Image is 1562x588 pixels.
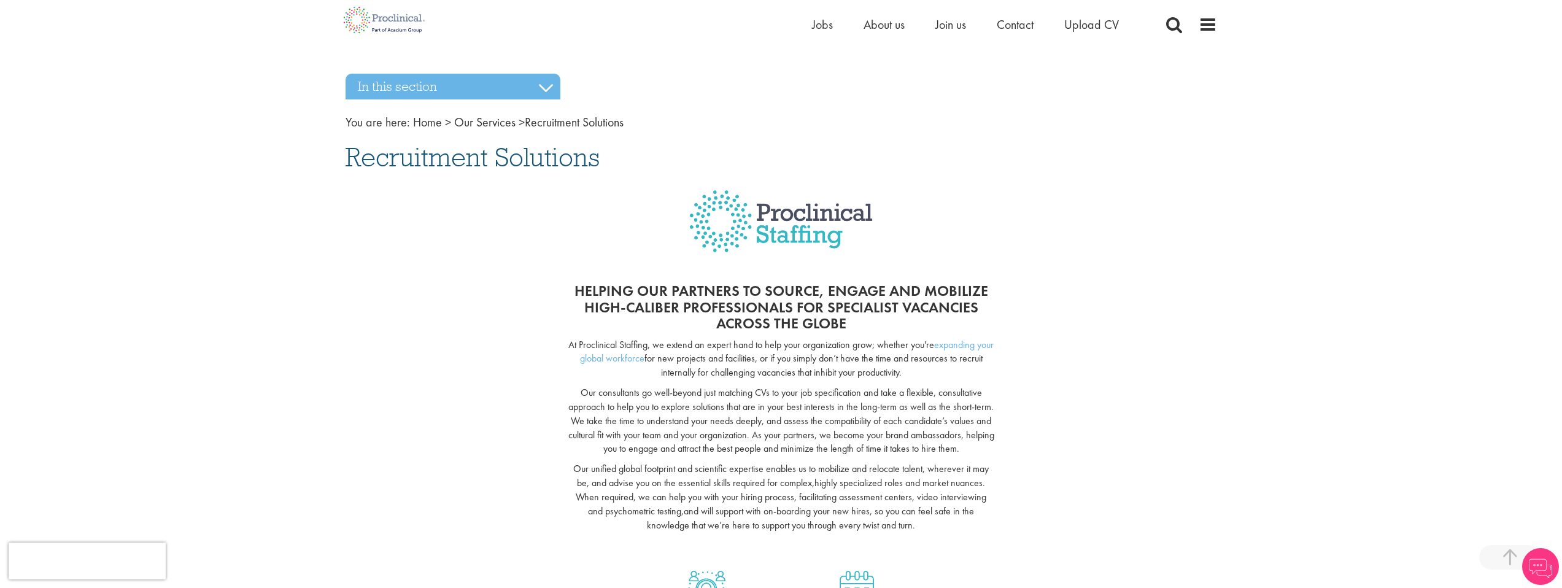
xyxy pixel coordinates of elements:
a: breadcrumb link to Home [413,114,442,130]
h3: In this section [346,74,560,99]
img: Proclinical Staffing [689,190,873,271]
p: Our consultants go well-beyond just matching CVs to your job specification and take a flexible, c... [568,386,994,456]
img: Chatbot [1522,548,1559,585]
p: Our unified global footprint and scientific expertise enables us to mobilize and relocate talent,... [568,462,994,532]
a: About us [864,17,905,33]
span: > [445,114,451,130]
a: breadcrumb link to Our Services [454,114,516,130]
p: At Proclinical Staffing, we extend an expert hand to help your organization grow; whether you're ... [568,338,994,381]
span: Recruitment Solutions [413,114,624,130]
a: Upload CV [1064,17,1119,33]
iframe: reCAPTCHA [9,543,166,579]
a: Jobs [812,17,833,33]
a: Contact [997,17,1034,33]
span: Recruitment Solutions [346,141,600,174]
a: expanding your global workforce [580,338,994,365]
span: > [519,114,525,130]
span: You are here: [346,114,410,130]
h2: Helping our partners to source, engage and mobilize high-caliber professionals for specialist vac... [568,283,994,331]
a: Join us [935,17,966,33]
